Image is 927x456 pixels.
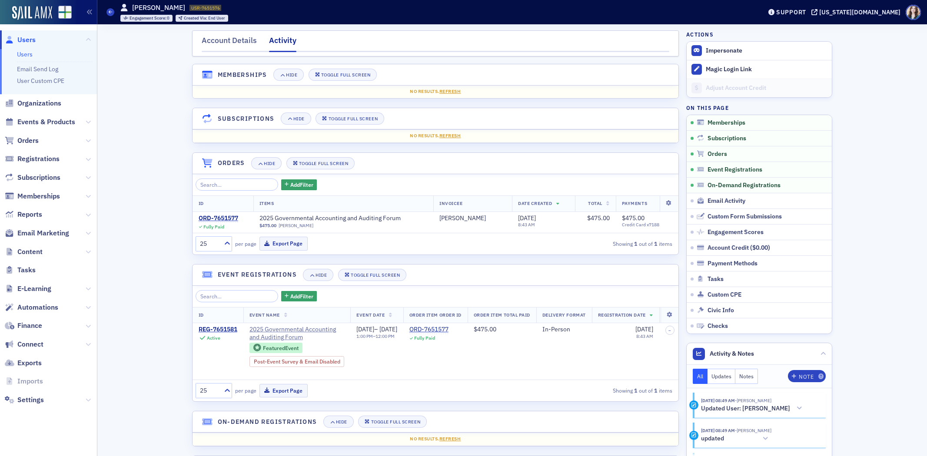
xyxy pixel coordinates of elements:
span: E-Learning [17,284,51,294]
span: Order Item Total Paid [474,312,530,318]
span: $475.00 [474,325,496,333]
h4: Memberships [218,70,267,79]
button: All [693,369,708,384]
a: Settings [5,395,44,405]
a: 2025 Governmental Accounting and Auditing Forum [259,215,401,222]
span: [DATE] [356,325,374,333]
div: Toggle Full Screen [321,73,370,77]
button: Hide [251,157,282,169]
a: Events & Products [5,117,75,127]
div: – [356,326,397,334]
a: ORD-7651577 [199,215,238,222]
span: [DATE] [379,325,397,333]
div: Fully Paid [203,224,224,230]
div: Created Via: End User [176,15,228,22]
a: Automations [5,303,58,312]
div: Hide [336,420,347,424]
span: Finance [17,321,42,330]
span: Orders [708,150,727,158]
span: Items [259,200,274,206]
time: 10/2/2025 08:49 AM [701,397,735,403]
span: – [668,328,671,333]
span: Add Filter [290,292,313,300]
div: Hide [286,73,297,77]
span: Registration Date [598,312,646,318]
span: Exports [17,358,42,368]
div: Toggle Full Screen [351,273,400,278]
div: Hide [264,161,275,166]
div: Featured Event [249,343,302,354]
h4: On this page [686,104,832,112]
a: Orders [5,136,39,145]
div: Account Details [202,35,257,51]
span: Custom CPE [708,291,741,299]
a: Email Marketing [5,228,69,238]
span: Invoicee [439,200,462,206]
span: Event Name [249,312,280,318]
div: No results. [199,436,672,443]
span: Payments [622,200,647,206]
a: View Homepage [52,6,72,20]
button: Updated User: [PERSON_NAME] [701,404,805,413]
strong: 1 [653,240,659,248]
div: Adjust Account Credit [706,84,827,92]
time: 12:00 PM [375,333,395,339]
div: Post-Event Survey [249,356,345,367]
a: Organizations [5,99,61,108]
span: Activity & Notes [710,349,754,358]
a: Users [5,35,36,45]
span: Date Created [518,200,552,206]
a: REG-7651581 [199,326,237,334]
img: SailAMX [12,6,52,20]
span: Add Filter [290,181,313,188]
span: $475.00 [259,223,276,228]
span: Total [588,200,602,206]
button: Toggle Full Screen [309,69,377,81]
time: 10/2/2025 08:49 AM [701,427,735,433]
button: Toggle Full Screen [358,416,427,428]
span: Imports [17,377,43,386]
span: Settings [17,395,44,405]
div: Magic Login Link [706,66,827,73]
span: Reports [17,210,42,219]
a: Finance [5,321,42,330]
a: Reports [5,210,42,219]
span: USR-7651576 [191,5,220,11]
div: End User [184,16,225,21]
a: ORD-7651577 [409,326,449,334]
div: Toggle Full Screen [299,161,348,166]
span: Automations [17,303,58,312]
div: Engagement Score: 0 [120,15,173,22]
h1: [PERSON_NAME] [132,3,185,13]
label: per page [235,240,256,248]
h5: updated [701,435,724,443]
span: Email Marketing [17,228,69,238]
div: No results. [199,132,672,139]
button: Magic Login Link [687,60,832,79]
div: In-Person [542,326,586,334]
a: Memberships [5,192,60,201]
span: Tasks [17,265,36,275]
a: Imports [5,377,43,386]
button: Export Page [259,384,308,397]
time: 8:43 AM [518,221,535,228]
span: Profile [906,5,921,20]
span: Email Activity [708,197,745,205]
span: Engagement Scores [708,228,764,236]
div: 25 [200,239,219,248]
time: 8:43 AM [636,333,653,339]
span: Amanda Rollan [735,427,771,433]
a: [PERSON_NAME] [439,215,486,222]
a: [PERSON_NAME] [279,223,313,228]
span: $475.00 [587,214,610,222]
button: Toggle Full Screen [286,157,355,169]
span: Event Date [356,312,385,318]
span: Checks [708,322,728,330]
span: ID [199,312,204,318]
a: Connect [5,340,43,349]
div: 25 [200,386,219,395]
a: User Custom CPE [17,77,64,85]
h4: On-Demand Registrations [218,417,317,426]
div: Support [776,8,806,16]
